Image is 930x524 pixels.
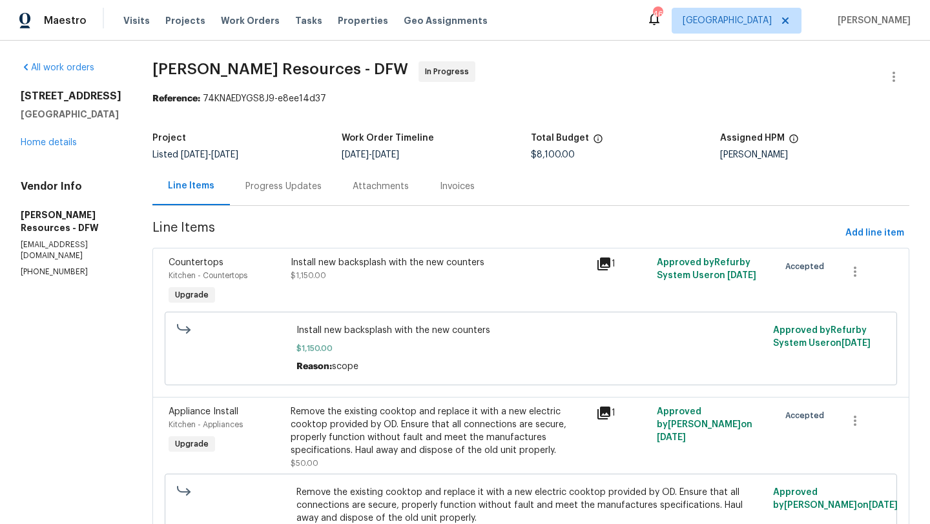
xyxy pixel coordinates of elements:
[123,14,150,27] span: Visits
[657,258,756,280] span: Approved by Refurby System User on
[291,405,588,457] div: Remove the existing cooktop and replace it with a new electric cooktop provided by OD. Ensure tha...
[21,138,77,147] a: Home details
[170,288,214,301] span: Upgrade
[181,150,208,159] span: [DATE]
[165,14,205,27] span: Projects
[245,180,322,193] div: Progress Updates
[531,150,575,159] span: $8,100.00
[342,150,399,159] span: -
[170,438,214,450] span: Upgrade
[21,180,121,193] h4: Vendor Info
[683,14,772,27] span: [GEOGRAPHIC_DATA]
[211,150,238,159] span: [DATE]
[169,272,247,279] span: Kitchen - Countertops
[291,272,326,279] span: $1,150.00
[296,362,332,371] span: Reason:
[152,92,909,105] div: 74KNAEDYGS8J9-e8ee14d37
[653,8,662,21] div: 46
[21,108,121,121] h5: [GEOGRAPHIC_DATA]
[596,405,649,421] div: 1
[291,459,318,467] span: $50.00
[21,63,94,72] a: All work orders
[342,134,434,143] h5: Work Order Timeline
[720,134,785,143] h5: Assigned HPM
[531,134,589,143] h5: Total Budget
[353,180,409,193] div: Attachments
[596,256,649,272] div: 1
[785,409,829,422] span: Accepted
[181,150,238,159] span: -
[773,326,871,348] span: Approved by Refurby System User on
[657,407,752,442] span: Approved by [PERSON_NAME] on
[291,256,588,269] div: Install new backsplash with the new counters
[773,488,898,510] span: Approved by [PERSON_NAME] on
[169,421,243,428] span: Kitchen - Appliances
[332,362,358,371] span: scope
[789,134,799,150] span: The hpm assigned to this work order.
[785,260,829,273] span: Accepted
[152,94,200,103] b: Reference:
[21,90,121,103] h2: [STREET_ADDRESS]
[657,433,686,442] span: [DATE]
[168,179,214,192] div: Line Items
[338,14,388,27] span: Properties
[296,324,766,337] span: Install new backsplash with the new counters
[152,150,238,159] span: Listed
[842,339,871,348] span: [DATE]
[845,225,904,241] span: Add line item
[342,150,369,159] span: [DATE]
[372,150,399,159] span: [DATE]
[869,501,898,510] span: [DATE]
[296,342,766,355] span: $1,150.00
[169,407,238,416] span: Appliance Install
[295,16,322,25] span: Tasks
[221,14,280,27] span: Work Orders
[152,134,186,143] h5: Project
[440,180,475,193] div: Invoices
[44,14,87,27] span: Maestro
[720,150,909,159] div: [PERSON_NAME]
[404,14,488,27] span: Geo Assignments
[21,208,121,234] h5: [PERSON_NAME] Resources - DFW
[832,14,911,27] span: [PERSON_NAME]
[152,221,840,245] span: Line Items
[169,258,223,267] span: Countertops
[21,239,121,261] p: [EMAIL_ADDRESS][DOMAIN_NAME]
[840,221,909,245] button: Add line item
[425,65,474,78] span: In Progress
[593,134,603,150] span: The total cost of line items that have been proposed by Opendoor. This sum includes line items th...
[727,271,756,280] span: [DATE]
[21,267,121,277] p: [PHONE_NUMBER]
[152,61,408,77] span: [PERSON_NAME] Resources - DFW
